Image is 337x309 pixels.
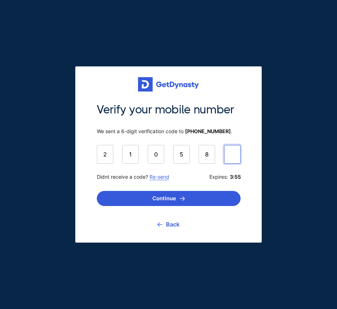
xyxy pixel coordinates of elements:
[138,77,199,92] img: Get started for free with Dynasty Trust Company
[209,174,241,180] span: Expires:
[230,174,241,180] b: 3:55
[97,191,241,206] button: Continue
[97,128,241,135] span: We sent a 6-digit verification code to .
[185,128,231,134] b: [PHONE_NUMBER]
[97,174,169,180] span: Didnt receive a code?
[157,222,162,227] img: go back icon
[149,174,169,180] a: Re-send
[97,102,241,117] span: Verify your mobile number
[157,215,180,233] a: Back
